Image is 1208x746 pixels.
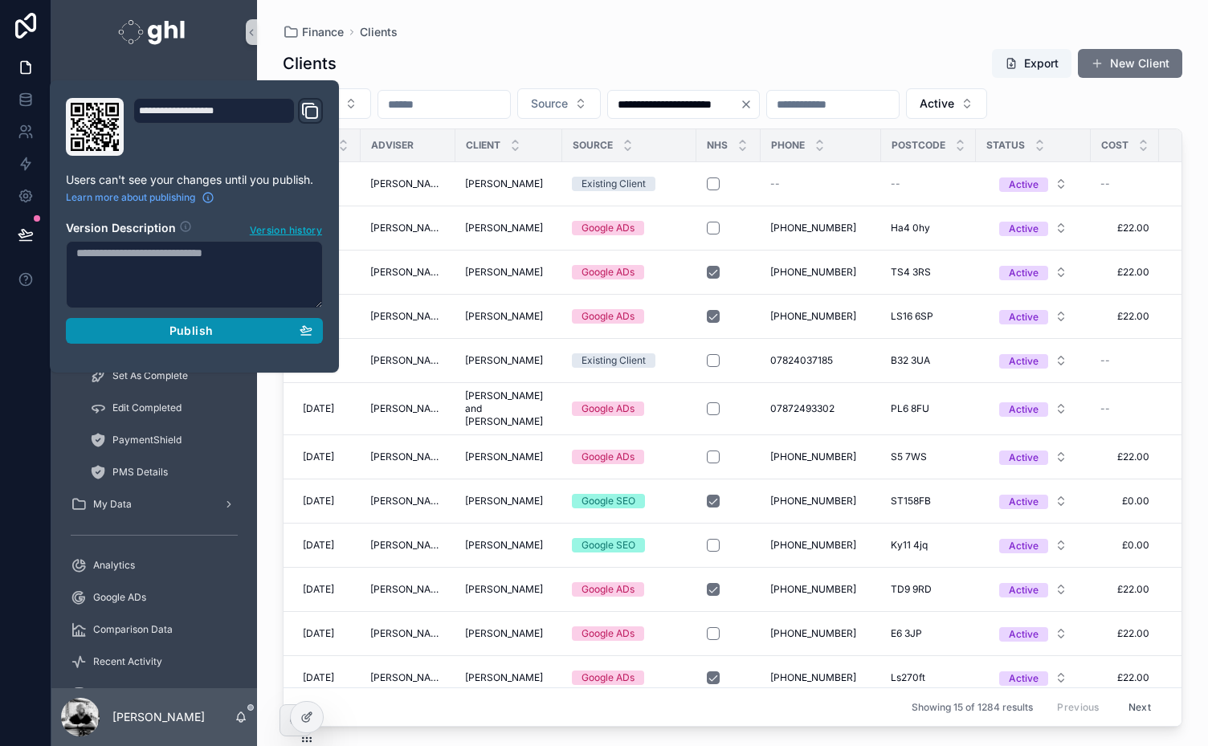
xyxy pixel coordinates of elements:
div: Google ADs [582,402,635,416]
div: Google ADs [582,626,635,641]
a: [PERSON_NAME] [465,354,553,367]
a: Select Button [986,213,1081,243]
button: Publish [66,318,323,344]
a: [DATE] [303,402,351,415]
a: 07872493302 [770,402,871,415]
button: Select Button [986,302,1080,331]
a: [PHONE_NUMBER] [770,266,871,279]
button: Select Button [986,169,1080,198]
a: TD9 9RD [891,583,966,596]
a: Select Button [986,345,1081,376]
div: Existing Client [582,353,646,368]
span: [PERSON_NAME] [465,495,543,508]
a: [PERSON_NAME] [370,222,446,234]
button: Select Button [986,214,1080,243]
a: Finance [283,24,344,40]
span: Client [466,139,500,152]
span: My Data [93,498,132,511]
a: Edit Completed [80,393,247,422]
span: [PHONE_NUMBER] [770,627,856,640]
a: Select Button [986,169,1081,199]
span: Ls270ft [891,671,925,684]
a: [PERSON_NAME] [370,266,446,279]
button: Select Button [986,575,1080,604]
span: PL6 8FU [891,402,929,415]
span: [DATE] [303,402,334,415]
span: -- [1100,177,1110,190]
a: Google ADs [572,221,687,235]
button: Next [1117,695,1162,720]
span: [PERSON_NAME] [465,671,543,684]
span: NHS [707,139,728,152]
span: [PERSON_NAME] [370,539,446,552]
a: £0.00 [1100,495,1149,508]
span: [PERSON_NAME] [465,539,543,552]
a: £22.00 [1100,266,1149,279]
span: 07824037185 [770,354,833,367]
a: £22.00 [1100,627,1149,640]
span: Source [531,96,568,112]
span: [DATE] [303,539,334,552]
span: Phone [771,139,805,152]
div: Active [1009,354,1039,369]
a: [PHONE_NUMBER] [770,310,871,323]
a: [PHONE_NUMBER] [770,450,871,463]
span: Comparison Data [93,623,173,636]
span: Publish [169,324,213,338]
a: Google ADs [572,309,687,324]
span: [PHONE_NUMBER] [770,450,856,463]
span: [PERSON_NAME] [465,177,543,190]
a: £22.00 [1100,450,1149,463]
button: Select Button [986,442,1080,471]
span: Active [920,96,954,112]
span: B32 3UA [891,354,930,367]
a: Google ADs [572,626,687,641]
a: Google SEO [572,538,687,552]
span: -- [770,177,780,190]
a: Select Button [986,442,1081,472]
span: Cost [1101,139,1128,152]
span: 07872493302 [770,402,835,415]
span: [PERSON_NAME] [465,222,543,234]
span: Showing 15 of 1284 results [912,701,1033,714]
div: Active [1009,222,1039,236]
span: PMS Details [112,466,168,479]
span: [PHONE_NUMBER] [770,539,856,552]
a: [PERSON_NAME] [370,495,446,508]
div: Active [1009,671,1039,686]
span: £22.00 [1100,671,1149,684]
a: [PERSON_NAME] [465,310,553,323]
span: Clients [360,24,398,40]
button: Select Button [986,663,1080,692]
a: Select Button [986,257,1081,287]
a: Recent Activity [61,647,247,676]
a: ST158FB [891,495,966,508]
a: E6 3JP [891,627,966,640]
a: -- [1100,402,1149,415]
span: Edit Completed [112,402,182,414]
span: [PHONE_NUMBER] [770,583,856,596]
span: Set As Complete [112,369,188,382]
a: [PERSON_NAME] [465,627,553,640]
a: [PERSON_NAME] [465,177,553,190]
span: Ky11 4jq [891,539,928,552]
a: [PERSON_NAME] and [PERSON_NAME] [465,389,553,428]
button: New Client [1078,49,1182,78]
button: Select Button [517,88,601,119]
a: Existing Client [572,177,687,191]
a: [PERSON_NAME] [370,450,446,463]
span: S5 7WS [891,450,927,463]
span: [PERSON_NAME] [465,450,543,463]
button: Clear [740,98,759,111]
a: [PERSON_NAME] [370,310,446,323]
a: [PHONE_NUMBER] [770,222,871,234]
a: PL6 8FU [891,402,966,415]
span: TS4 3RS [891,266,931,279]
span: E6 3JP [891,627,922,640]
span: £22.00 [1100,583,1149,596]
a: My Data [61,490,247,519]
